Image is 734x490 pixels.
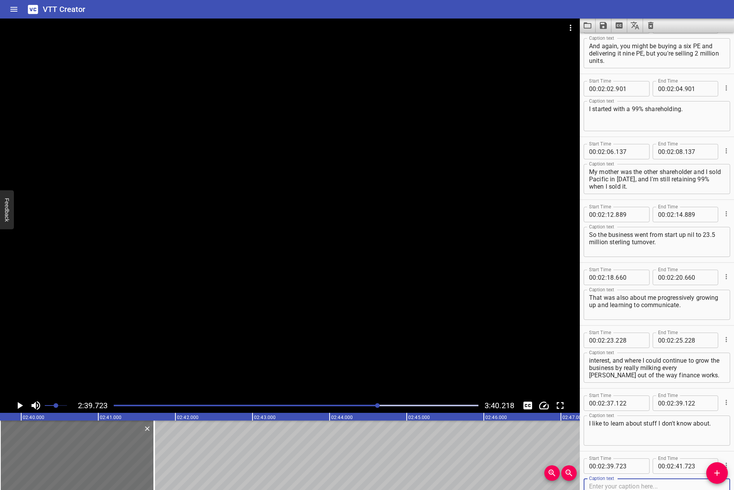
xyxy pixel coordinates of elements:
[721,146,731,156] button: Cue Options
[589,105,725,127] textarea: I started with a 99% shareholding.
[598,144,605,159] input: 02
[12,398,27,413] button: Play/Pause
[605,270,607,285] span: :
[616,207,644,222] input: 889
[721,335,731,345] button: Cue Options
[674,144,676,159] span: :
[667,270,674,285] input: 02
[596,144,598,159] span: :
[254,415,276,420] text: 02:43.000
[685,270,713,285] input: 660
[683,395,685,411] span: .
[598,207,605,222] input: 02
[721,455,730,475] div: Cue Options
[54,403,58,408] span: Set video volume
[562,415,584,420] text: 02:47.000
[598,458,605,474] input: 02
[685,395,713,411] input: 122
[589,231,725,253] textarea: So the business went from start up nil to 23.5 million sterling turnover.
[142,424,151,434] div: Delete Cue
[408,415,430,420] text: 02:45.000
[78,401,108,410] span: Current Time
[674,458,676,474] span: :
[683,144,685,159] span: .
[665,270,667,285] span: :
[683,333,685,348] span: .
[658,333,665,348] input: 00
[614,144,616,159] span: .
[605,81,607,96] span: :
[658,395,665,411] input: 00
[616,81,644,96] input: 901
[665,207,667,222] span: :
[520,398,535,413] button: Toggle captions
[667,207,674,222] input: 02
[674,333,676,348] span: :
[667,333,674,348] input: 02
[721,141,730,161] div: Cue Options
[520,398,535,413] div: Hide/Show Captions
[29,398,43,413] button: Toggle mute
[599,21,608,30] svg: Save captions to file
[589,207,596,222] input: 00
[553,398,567,413] button: Toggle fullscreen
[630,21,640,30] svg: Translate captions
[685,333,713,348] input: 228
[685,81,713,96] input: 901
[667,458,674,474] input: 02
[614,333,616,348] span: .
[721,209,731,219] button: Cue Options
[605,144,607,159] span: :
[589,42,725,64] textarea: And again, you might be buying a six PE and delivering it nine PE, but you're selling 2 million u...
[485,401,514,410] span: Video Duration
[614,270,616,285] span: .
[589,270,596,285] input: 00
[605,395,607,411] span: :
[674,270,676,285] span: :
[667,395,674,411] input: 02
[605,207,607,222] span: :
[589,294,725,316] textarea: That was also about me progressively growing up and learning to communicate.
[616,333,644,348] input: 228
[665,458,667,474] span: :
[676,333,683,348] input: 25
[721,460,731,470] button: Cue Options
[683,207,685,222] span: .
[596,207,598,222] span: :
[598,270,605,285] input: 02
[667,144,674,159] input: 02
[607,207,614,222] input: 12
[665,333,667,348] span: :
[596,458,598,474] span: :
[561,19,580,37] button: Video Options
[674,207,676,222] span: :
[589,357,725,379] textarea: And this is really valuable about finance and about understanding mechanisms of money and interes...
[607,458,614,474] input: 39
[589,168,725,190] textarea: My mother was the other shareholder and I sold Pacific in [DATE], and I'm still retaining 99% whe...
[589,333,596,348] input: 00
[589,420,725,442] textarea: I like to learn about stuff I don't know about.
[598,333,605,348] input: 02
[598,81,605,96] input: 02
[674,395,676,411] span: :
[667,81,674,96] input: 02
[676,458,683,474] input: 41
[658,144,665,159] input: 00
[142,424,152,434] button: Delete
[646,21,655,30] svg: Clear captions
[616,395,644,411] input: 122
[331,415,353,420] text: 02:44.000
[596,81,598,96] span: :
[537,398,551,413] div: Playback Speed
[676,395,683,411] input: 39
[721,78,730,98] div: Cue Options
[177,415,199,420] text: 02:42.000
[614,81,616,96] span: .
[627,19,643,32] button: Translate captions
[596,395,598,411] span: :
[676,270,683,285] input: 20
[658,270,665,285] input: 00
[665,144,667,159] span: :
[721,272,731,282] button: Cue Options
[685,458,713,474] input: 723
